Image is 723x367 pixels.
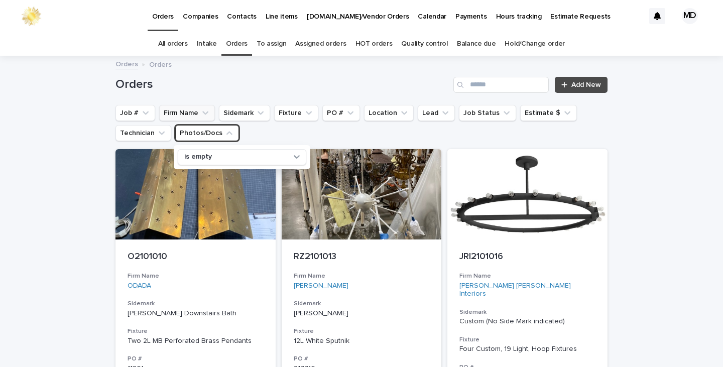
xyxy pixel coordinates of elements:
button: Photos/Docs [175,125,239,141]
h3: Fixture [459,336,595,344]
h1: Orders [115,77,449,92]
button: Sidemark [219,105,270,121]
a: Assigned orders [295,32,346,56]
p: is empty [184,153,212,161]
a: [PERSON_NAME] [PERSON_NAME] Interiors [459,282,595,299]
p: Orders [149,58,172,69]
p: [PERSON_NAME] [294,309,430,318]
p: JRI2101016 [459,252,595,263]
div: 12L White Sputnik [294,337,430,345]
button: Lead [418,105,455,121]
a: To assign [257,32,286,56]
h3: Sidemark [459,308,595,316]
a: Hold/Change order [505,32,565,56]
h3: PO # [294,355,430,363]
button: Job # [115,105,155,121]
p: O2101010 [128,252,264,263]
h3: Firm Name [459,272,595,280]
input: Search [453,77,549,93]
div: Two 2L MB Perforated Brass Pendants [128,337,264,345]
a: Orders [226,32,248,56]
a: [PERSON_NAME] [294,282,348,290]
h3: Sidemark [294,300,430,308]
button: PO # [322,105,360,121]
button: Technician [115,125,171,141]
a: Intake [197,32,217,56]
p: [PERSON_NAME] Downstairs Bath [128,309,264,318]
div: Four Custom, 19 Light, Hoop Fixtures [459,345,595,353]
h3: PO # [128,355,264,363]
img: 0ffKfDbyRa2Iv8hnaAqg [20,6,42,26]
h3: Firm Name [128,272,264,280]
button: Estimate $ [520,105,577,121]
a: Orders [115,58,138,69]
a: ODADA [128,282,151,290]
button: Fixture [274,105,318,121]
p: Custom (No Side Mark indicated) [459,317,595,326]
a: Quality control [401,32,447,56]
h3: Fixture [128,327,264,335]
a: Balance due [457,32,496,56]
button: Firm Name [159,105,215,121]
div: MD [682,8,698,24]
h3: Sidemark [128,300,264,308]
a: All orders [158,32,188,56]
button: Job Status [459,105,516,121]
p: RZ2101013 [294,252,430,263]
span: Add New [571,81,601,88]
h3: Firm Name [294,272,430,280]
a: Add New [555,77,608,93]
h3: Fixture [294,327,430,335]
button: Location [364,105,414,121]
a: HOT orders [355,32,393,56]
